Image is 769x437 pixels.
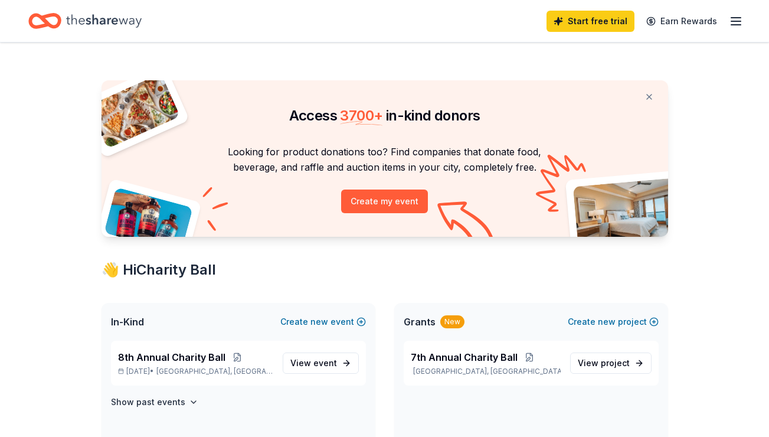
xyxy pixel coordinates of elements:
span: In-Kind [111,315,144,329]
span: new [598,315,616,329]
span: [GEOGRAPHIC_DATA], [GEOGRAPHIC_DATA] [156,367,273,376]
span: Grants [404,315,436,329]
span: Access in-kind donors [289,107,480,124]
div: 👋 Hi Charity Ball [102,260,668,279]
span: 3700 + [340,107,382,124]
span: project [601,358,630,368]
a: Home [28,7,142,35]
div: New [440,315,464,328]
a: View event [283,353,359,374]
button: Createnewproject [568,315,659,329]
a: View project [570,353,652,374]
a: Earn Rewards [639,11,724,32]
span: 7th Annual Charity Ball [411,350,518,364]
span: event [313,358,337,368]
span: View [578,356,630,370]
img: Pizza [88,73,180,149]
button: Show past events [111,395,198,409]
span: 8th Annual Charity Ball [118,350,225,364]
span: new [310,315,328,329]
h4: Show past events [111,395,185,409]
button: Createnewevent [280,315,366,329]
span: View [290,356,337,370]
p: Looking for product donations too? Find companies that donate food, beverage, and raffle and auct... [116,144,654,175]
p: [GEOGRAPHIC_DATA], [GEOGRAPHIC_DATA] [411,367,561,376]
a: Start free trial [547,11,634,32]
img: Curvy arrow [437,201,496,246]
p: [DATE] • [118,367,273,376]
button: Create my event [341,190,428,213]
